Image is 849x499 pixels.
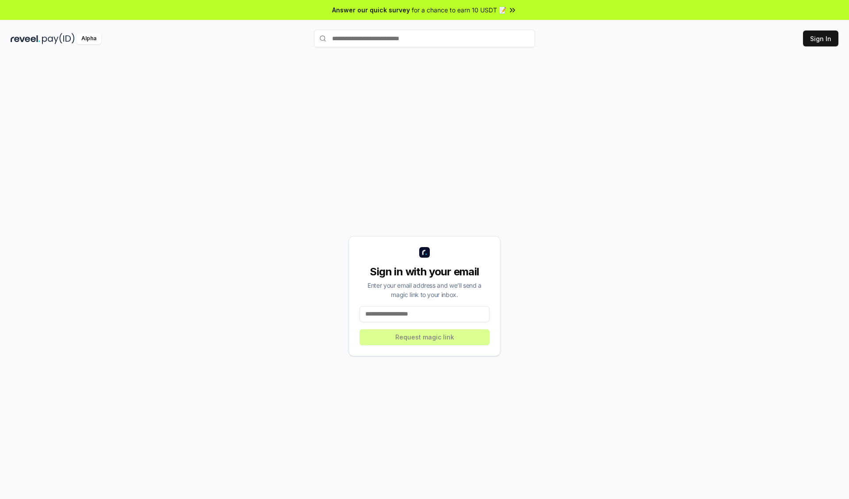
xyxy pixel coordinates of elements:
img: pay_id [42,33,75,44]
button: Sign In [803,30,838,46]
div: Alpha [76,33,101,44]
img: reveel_dark [11,33,40,44]
span: Answer our quick survey [332,5,410,15]
div: Sign in with your email [359,265,490,279]
img: logo_small [419,247,430,258]
span: for a chance to earn 10 USDT 📝 [412,5,506,15]
div: Enter your email address and we’ll send a magic link to your inbox. [359,281,490,299]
